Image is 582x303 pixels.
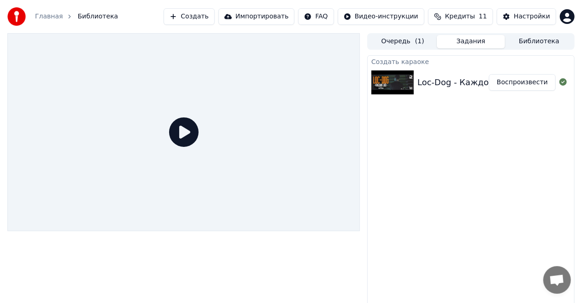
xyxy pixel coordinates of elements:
button: Библиотека [505,35,573,48]
button: Видео-инструкции [338,8,424,25]
span: ( 1 ) [415,37,424,46]
div: Настройки [514,12,550,21]
button: Создать [164,8,214,25]
button: Задания [437,35,505,48]
img: youka [7,7,26,26]
button: FAQ [298,8,334,25]
span: 11 [479,12,487,21]
div: Открытый чат [543,266,571,294]
button: Кредиты11 [428,8,493,25]
a: Главная [35,12,63,21]
button: Настройки [497,8,556,25]
nav: breadcrumb [35,12,118,21]
span: Кредиты [445,12,475,21]
div: Создать караоке [368,56,574,67]
button: Воспроизвести [489,74,556,91]
div: Loc-Dog - Каждому свое (караоке) [417,76,567,89]
button: Импортировать [218,8,295,25]
button: Очередь [369,35,437,48]
span: Библиотека [77,12,118,21]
